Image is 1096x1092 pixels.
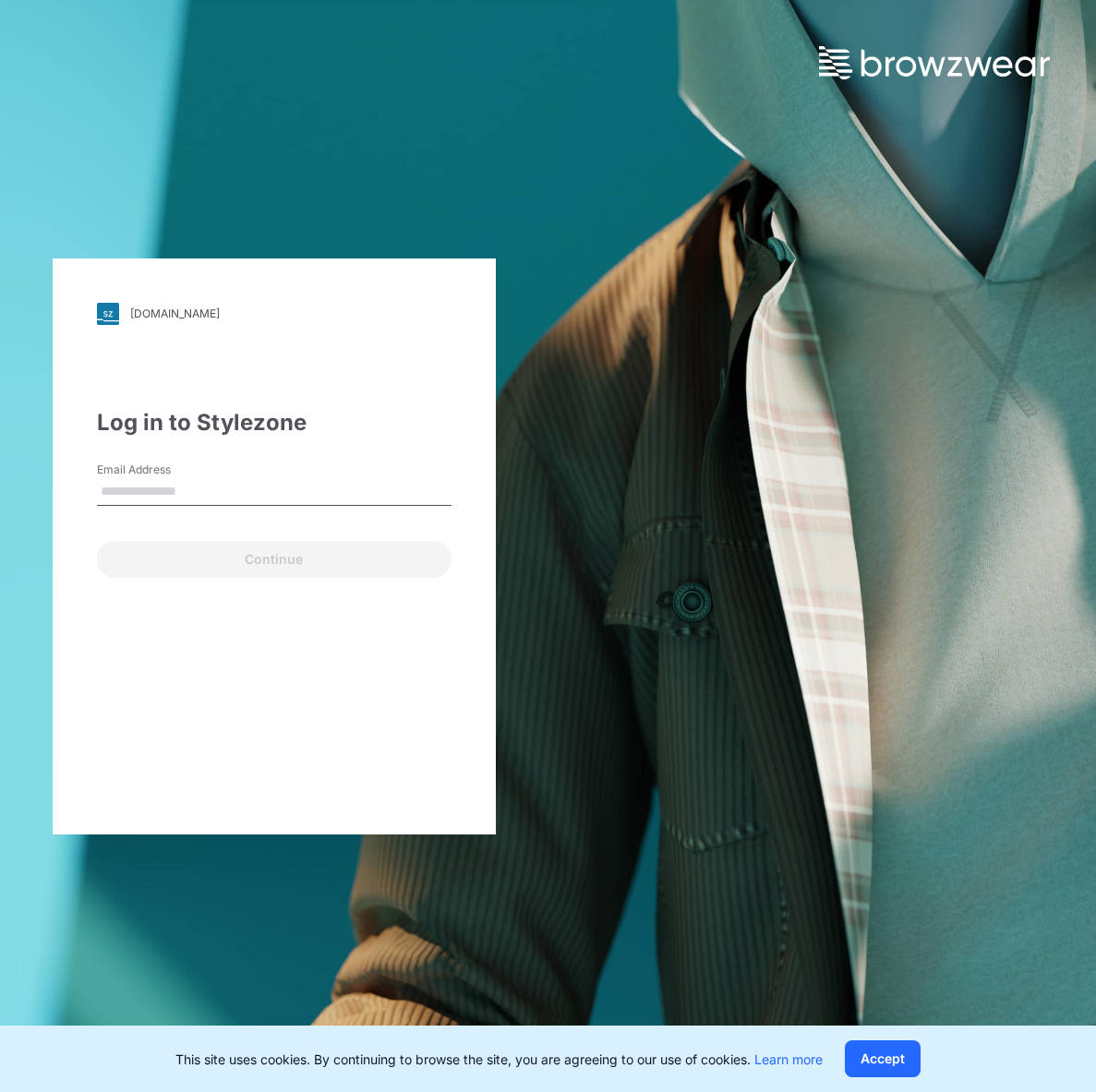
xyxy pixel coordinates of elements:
a: Learn more [754,1051,823,1067]
a: [DOMAIN_NAME] [97,303,452,325]
button: Accept [845,1040,921,1077]
div: [DOMAIN_NAME] [130,306,220,320]
div: Log in to Stylezone [97,406,452,439]
label: Email Address [97,462,226,478]
p: This site uses cookies. By continuing to browse the site, you are agreeing to our use of cookies. [175,1050,823,1069]
img: browzwear-logo.73288ffb.svg [819,46,1050,79]
img: svg+xml;base64,PHN2ZyB3aWR0aD0iMjgiIGhlaWdodD0iMjgiIHZpZXdCb3g9IjAgMCAyOCAyOCIgZmlsbD0ibm9uZSIgeG... [97,303,119,325]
